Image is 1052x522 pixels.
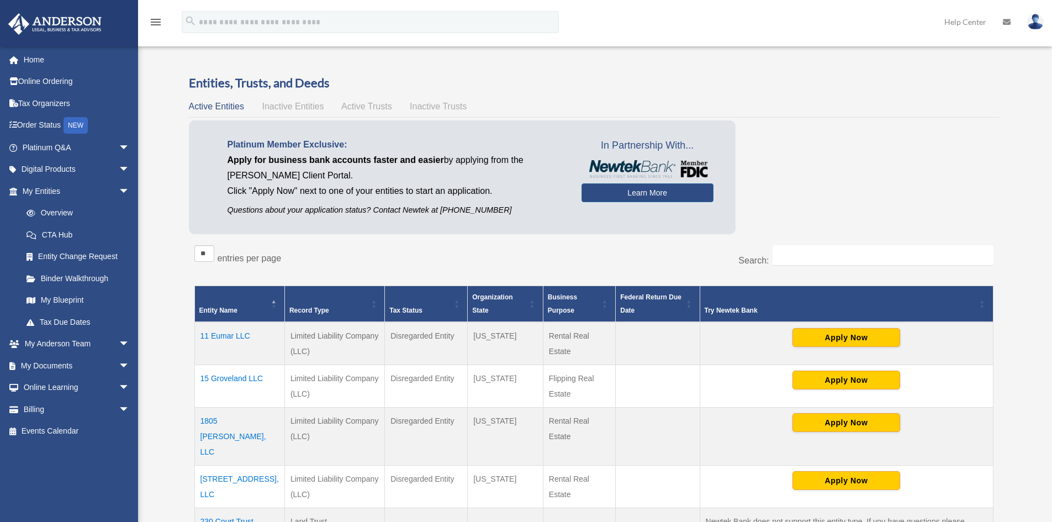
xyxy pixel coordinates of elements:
[8,180,141,202] a: My Entitiesarrow_drop_down
[228,183,565,199] p: Click "Apply Now" next to one of your entities to start an application.
[199,307,237,314] span: Entity Name
[700,286,993,323] th: Try Newtek Bank : Activate to sort
[5,13,105,35] img: Anderson Advisors Platinum Portal
[543,466,615,508] td: Rental Real Estate
[262,102,324,111] span: Inactive Entities
[543,322,615,365] td: Rental Real Estate
[228,152,565,183] p: by applying from the [PERSON_NAME] Client Portal.
[189,75,999,92] h3: Entities, Trusts, and Deeds
[581,183,713,202] a: Learn More
[792,413,900,432] button: Apply Now
[8,398,146,420] a: Billingarrow_drop_down
[189,102,244,111] span: Active Entities
[385,466,468,508] td: Disregarded Entity
[341,102,392,111] span: Active Trusts
[119,180,141,203] span: arrow_drop_down
[15,246,141,268] a: Entity Change Request
[385,365,468,408] td: Disregarded Entity
[228,203,565,217] p: Questions about your application status? Contact Newtek at [PHONE_NUMBER]
[1027,14,1044,30] img: User Pic
[8,355,146,377] a: My Documentsarrow_drop_down
[194,466,284,508] td: [STREET_ADDRESS], LLC
[119,398,141,421] span: arrow_drop_down
[228,155,444,165] span: Apply for business bank accounts faster and easier
[119,377,141,399] span: arrow_drop_down
[284,365,384,408] td: Limited Liability Company (LLC)
[194,322,284,365] td: 11 Eumar LLC
[468,286,543,323] th: Organization State: Activate to sort
[184,15,197,27] i: search
[284,408,384,466] td: Limited Liability Company (LLC)
[738,256,769,265] label: Search:
[385,408,468,466] td: Disregarded Entity
[620,293,681,314] span: Federal Return Due Date
[468,408,543,466] td: [US_STATE]
[289,307,329,314] span: Record Type
[548,293,577,314] span: Business Purpose
[8,92,146,114] a: Tax Organizers
[385,322,468,365] td: Disregarded Entity
[389,307,422,314] span: Tax Status
[119,159,141,181] span: arrow_drop_down
[468,365,543,408] td: [US_STATE]
[15,311,141,333] a: Tax Due Dates
[228,137,565,152] p: Platinum Member Exclusive:
[149,19,162,29] a: menu
[284,466,384,508] td: Limited Liability Company (LLC)
[8,377,146,399] a: Online Learningarrow_drop_down
[15,267,141,289] a: Binder Walkthrough
[194,365,284,408] td: 15 Groveland LLC
[8,114,146,137] a: Order StatusNEW
[8,71,146,93] a: Online Ordering
[8,420,146,442] a: Events Calendar
[616,286,700,323] th: Federal Return Due Date: Activate to sort
[284,322,384,365] td: Limited Liability Company (LLC)
[119,355,141,377] span: arrow_drop_down
[8,333,146,355] a: My Anderson Teamarrow_drop_down
[385,286,468,323] th: Tax Status: Activate to sort
[472,293,512,314] span: Organization State
[194,286,284,323] th: Entity Name: Activate to invert sorting
[8,136,146,159] a: Platinum Q&Aarrow_drop_down
[194,408,284,466] td: 1805 [PERSON_NAME], LLC
[705,304,976,317] div: Try Newtek Bank
[8,49,146,71] a: Home
[543,286,615,323] th: Business Purpose: Activate to sort
[15,202,135,224] a: Overview
[581,137,713,155] span: In Partnership With...
[543,408,615,466] td: Rental Real Estate
[8,159,146,181] a: Digital Productsarrow_drop_down
[149,15,162,29] i: menu
[543,365,615,408] td: Flipping Real Estate
[218,254,282,263] label: entries per page
[64,117,88,134] div: NEW
[410,102,467,111] span: Inactive Trusts
[792,371,900,389] button: Apply Now
[15,224,141,246] a: CTA Hub
[119,136,141,159] span: arrow_drop_down
[468,466,543,508] td: [US_STATE]
[792,328,900,347] button: Apply Now
[792,471,900,490] button: Apply Now
[468,322,543,365] td: [US_STATE]
[284,286,384,323] th: Record Type: Activate to sort
[15,289,141,312] a: My Blueprint
[119,333,141,356] span: arrow_drop_down
[587,160,708,178] img: NewtekBankLogoSM.png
